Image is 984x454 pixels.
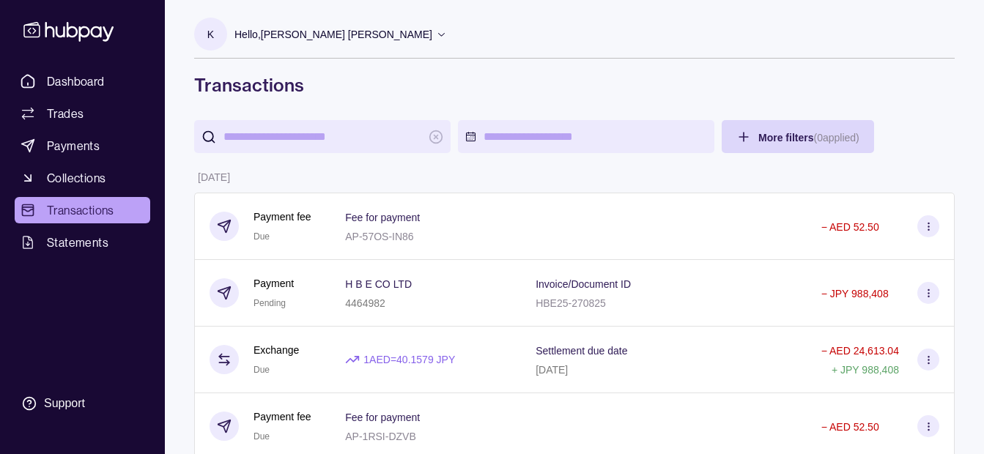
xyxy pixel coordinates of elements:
[821,345,899,357] p: − AED 24,613.04
[345,412,420,423] p: Fee for payment
[536,364,568,376] p: [DATE]
[47,201,114,219] span: Transactions
[345,431,415,442] p: AP-1RSI-DZVB
[536,278,631,290] p: Invoice/Document ID
[821,421,879,433] p: − AED 52.50
[254,275,294,291] p: Payment
[15,133,150,159] a: Payments
[254,342,299,358] p: Exchange
[345,212,420,223] p: Fee for payment
[47,169,106,187] span: Collections
[363,351,455,368] p: 1 AED = 40.1579 JPY
[47,234,108,251] span: Statements
[47,105,84,122] span: Trades
[15,165,150,191] a: Collections
[15,197,150,223] a: Transactions
[254,431,270,442] span: Due
[821,288,889,299] p: − JPY 988,408
[254,231,270,242] span: Due
[15,68,150,94] a: Dashboard
[47,72,105,90] span: Dashboard
[254,409,311,425] p: Payment fee
[15,388,150,419] a: Support
[254,365,270,375] span: Due
[47,137,100,155] span: Payments
[813,132,859,144] p: ( 0 applied)
[536,297,606,309] p: HBE25-270825
[207,26,214,42] p: K
[234,26,432,42] p: Hello, [PERSON_NAME] [PERSON_NAME]
[345,231,413,242] p: AP-57OS-IN86
[223,120,421,153] input: search
[254,209,311,225] p: Payment fee
[345,278,412,290] p: H B E CO LTD
[821,221,879,233] p: − AED 52.50
[194,73,955,97] h1: Transactions
[536,345,627,357] p: Settlement due date
[15,100,150,127] a: Trades
[345,297,385,309] p: 4464982
[832,364,899,376] p: + JPY 988,408
[254,298,286,308] span: Pending
[198,171,230,183] p: [DATE]
[722,120,874,153] button: More filters(0applied)
[44,395,85,412] div: Support
[15,229,150,256] a: Statements
[758,132,859,144] span: More filters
